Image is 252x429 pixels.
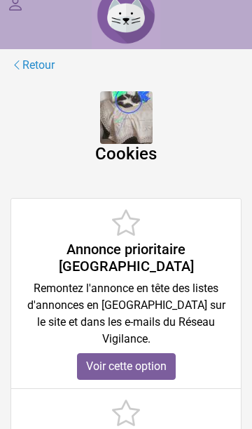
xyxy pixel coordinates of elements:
[10,144,241,164] h4: Cookies
[25,280,227,348] p: Remontez l'annonce en tête des listes d'annonces en [GEOGRAPHIC_DATA] sur le site et dans les e-m...
[77,353,176,380] a: Voir cette option
[25,241,227,275] h4: Annonce prioritaire [GEOGRAPHIC_DATA]
[10,56,55,74] a: Retour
